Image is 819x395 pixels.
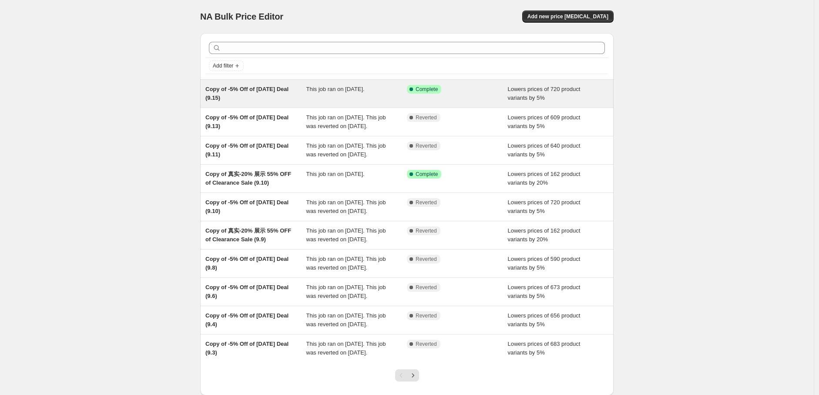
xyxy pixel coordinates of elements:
span: This job ran on [DATE]. This job was reverted on [DATE]. [306,284,386,299]
button: Add new price [MEDICAL_DATA] [522,10,614,23]
span: This job ran on [DATE]. This job was reverted on [DATE]. [306,312,386,327]
span: Copy of -5% Off of [DATE] Deal (9.8) [205,256,289,271]
span: Copy of -5% Off of [DATE] Deal (9.15) [205,86,289,101]
span: Lowers prices of 640 product variants by 5% [508,142,581,158]
button: Next [407,369,419,381]
span: Lowers prices of 590 product variants by 5% [508,256,581,271]
span: Reverted [416,142,437,149]
span: Complete [416,86,438,93]
span: Lowers prices of 162 product variants by 20% [508,171,581,186]
span: This job ran on [DATE]. This job was reverted on [DATE]. [306,341,386,356]
span: Copy of -5% Off of [DATE] Deal (9.10) [205,199,289,214]
span: This job ran on [DATE]. This job was reverted on [DATE]. [306,142,386,158]
span: Lowers prices of 609 product variants by 5% [508,114,581,129]
span: Copy of 真实-20% 展示 55% OFF of Clearance Sale (9.10) [205,171,291,186]
span: Lowers prices of 162 product variants by 20% [508,227,581,243]
span: Lowers prices of 673 product variants by 5% [508,284,581,299]
span: Copy of -5% Off of [DATE] Deal (9.4) [205,312,289,327]
span: This job ran on [DATE]. This job was reverted on [DATE]. [306,256,386,271]
span: Copy of -5% Off of [DATE] Deal (9.13) [205,114,289,129]
span: Copy of -5% Off of [DATE] Deal (9.6) [205,284,289,299]
button: Add filter [209,61,244,71]
nav: Pagination [395,369,419,381]
span: Reverted [416,227,437,234]
span: Reverted [416,114,437,121]
span: This job ran on [DATE]. This job was reverted on [DATE]. [306,227,386,243]
span: Complete [416,171,438,178]
span: Copy of 真实-20% 展示 55% OFF of Clearance Sale (9.9) [205,227,291,243]
span: This job ran on [DATE]. This job was reverted on [DATE]. [306,114,386,129]
span: Copy of -5% Off of [DATE] Deal (9.11) [205,142,289,158]
span: Lowers prices of 683 product variants by 5% [508,341,581,356]
span: NA Bulk Price Editor [200,12,283,21]
span: Reverted [416,256,437,263]
span: Add filter [213,62,233,69]
span: Reverted [416,312,437,319]
span: Lowers prices of 720 product variants by 5% [508,86,581,101]
span: Reverted [416,199,437,206]
span: Reverted [416,284,437,291]
span: This job ran on [DATE]. This job was reverted on [DATE]. [306,199,386,214]
span: Add new price [MEDICAL_DATA] [527,13,608,20]
span: Reverted [416,341,437,348]
span: Copy of -5% Off of [DATE] Deal (9.3) [205,341,289,356]
span: This job ran on [DATE]. [306,171,365,177]
span: Lowers prices of 720 product variants by 5% [508,199,581,214]
span: Lowers prices of 656 product variants by 5% [508,312,581,327]
span: This job ran on [DATE]. [306,86,365,92]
